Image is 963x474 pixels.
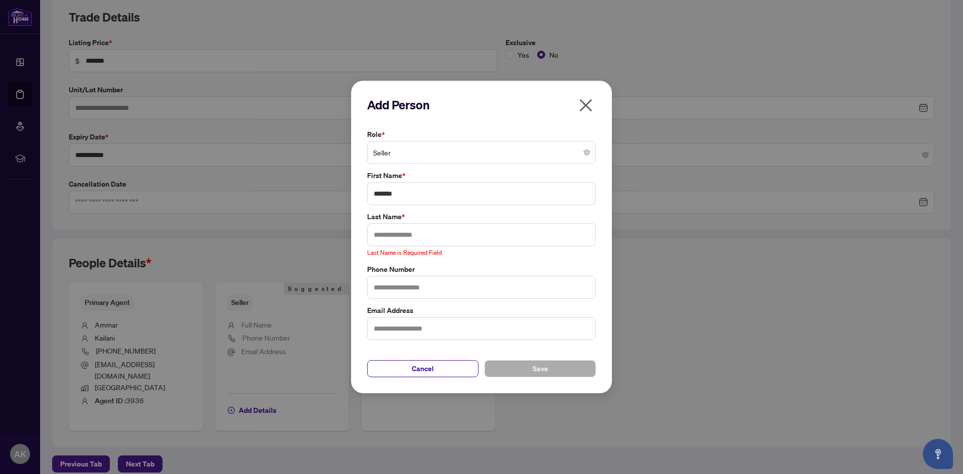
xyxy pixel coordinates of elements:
[412,361,434,377] span: Cancel
[923,439,953,469] button: Open asap
[367,129,596,140] label: Role
[485,360,596,377] button: Save
[367,211,596,222] label: Last Name
[367,97,596,113] h2: Add Person
[584,149,590,155] span: close-circle
[578,97,594,113] span: close
[367,170,596,181] label: First Name
[367,264,596,275] label: Phone Number
[367,305,596,316] label: Email Address
[367,360,478,377] button: Cancel
[373,143,590,162] span: Seller
[367,249,442,256] span: Last Name is Required Field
